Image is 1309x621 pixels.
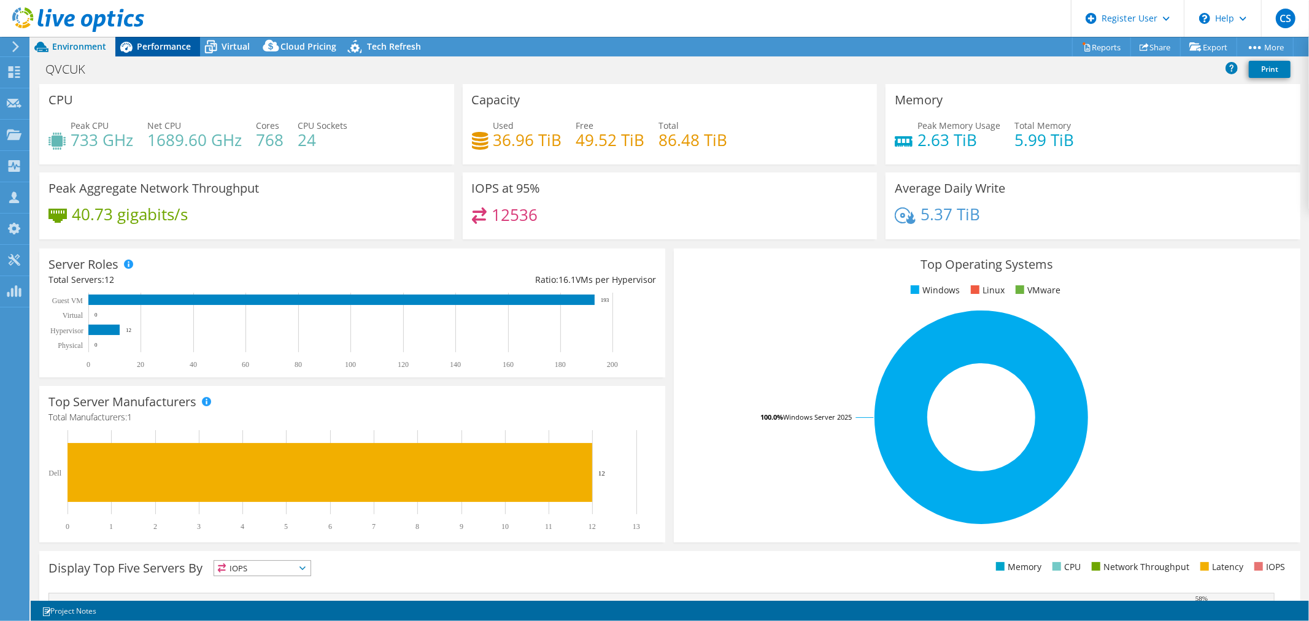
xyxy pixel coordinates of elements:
[501,522,509,531] text: 10
[50,326,83,335] text: Hypervisor
[415,522,419,531] text: 8
[472,93,520,107] h3: Capacity
[280,40,336,52] span: Cloud Pricing
[190,360,197,369] text: 40
[63,311,83,320] text: Virtual
[555,360,566,369] text: 180
[460,522,463,531] text: 9
[104,274,114,285] span: 12
[1130,37,1181,56] a: Share
[48,93,73,107] h3: CPU
[1197,560,1243,574] li: Latency
[1237,37,1294,56] a: More
[683,258,1291,271] h3: Top Operating Systems
[895,93,943,107] h3: Memory
[472,182,541,195] h3: IOPS at 95%
[576,133,645,147] h4: 49.52 TiB
[1013,283,1060,297] li: VMware
[908,283,960,297] li: Windows
[607,360,618,369] text: 200
[1251,560,1285,574] li: IOPS
[598,469,605,477] text: 12
[40,63,104,76] h1: QVCUK
[48,273,352,287] div: Total Servers:
[153,522,157,531] text: 2
[127,411,132,423] span: 1
[66,522,69,531] text: 0
[295,360,302,369] text: 80
[352,273,656,287] div: Ratio: VMs per Hypervisor
[993,560,1041,574] li: Memory
[147,133,242,147] h4: 1689.60 GHz
[48,182,259,195] h3: Peak Aggregate Network Throughput
[256,133,284,147] h4: 768
[917,120,1000,131] span: Peak Memory Usage
[492,208,538,222] h4: 12536
[895,182,1005,195] h3: Average Daily Write
[558,274,576,285] span: 16.1
[398,360,409,369] text: 120
[33,603,105,619] a: Project Notes
[242,360,249,369] text: 60
[760,412,783,422] tspan: 100.0%
[450,360,461,369] text: 140
[137,40,191,52] span: Performance
[1072,37,1131,56] a: Reports
[222,40,250,52] span: Virtual
[493,133,562,147] h4: 36.96 TiB
[95,342,98,348] text: 0
[298,120,347,131] span: CPU Sockets
[493,120,514,131] span: Used
[659,133,728,147] h4: 86.48 TiB
[1014,133,1074,147] h4: 5.99 TiB
[87,360,90,369] text: 0
[783,412,852,422] tspan: Windows Server 2025
[72,207,188,221] h4: 40.73 gigabits/s
[1199,13,1210,24] svg: \n
[589,522,596,531] text: 12
[58,341,83,350] text: Physical
[1014,120,1071,131] span: Total Memory
[503,360,514,369] text: 160
[921,207,980,221] h4: 5.37 TiB
[48,258,118,271] h3: Server Roles
[1049,560,1081,574] li: CPU
[601,297,609,303] text: 193
[137,360,144,369] text: 20
[1089,560,1189,574] li: Network Throughput
[633,522,640,531] text: 13
[71,133,133,147] h4: 733 GHz
[284,522,288,531] text: 5
[256,120,279,131] span: Cores
[328,522,332,531] text: 6
[1180,37,1237,56] a: Export
[48,411,656,424] h4: Total Manufacturers:
[659,120,679,131] span: Total
[917,133,1000,147] h4: 2.63 TiB
[545,522,552,531] text: 11
[95,312,98,318] text: 0
[109,522,113,531] text: 1
[71,120,109,131] span: Peak CPU
[968,283,1005,297] li: Linux
[52,40,106,52] span: Environment
[372,522,376,531] text: 7
[1276,9,1295,28] span: CS
[576,120,594,131] span: Free
[52,296,83,305] text: Guest VM
[126,327,131,333] text: 12
[298,133,347,147] h4: 24
[214,561,311,576] span: IOPS
[147,120,181,131] span: Net CPU
[48,469,61,477] text: Dell
[48,395,196,409] h3: Top Server Manufacturers
[1249,61,1291,78] a: Print
[367,40,421,52] span: Tech Refresh
[345,360,356,369] text: 100
[1195,595,1208,602] text: 58%
[197,522,201,531] text: 3
[241,522,244,531] text: 4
